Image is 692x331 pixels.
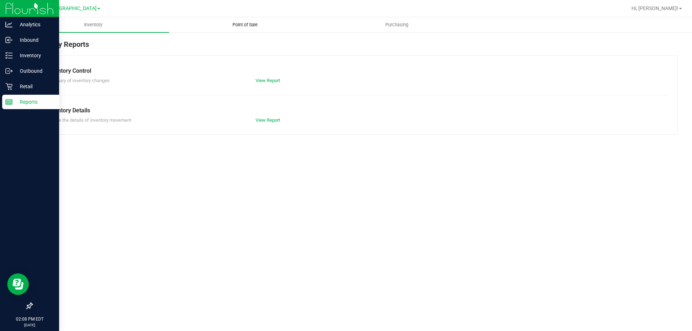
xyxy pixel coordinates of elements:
a: View Report [256,78,280,83]
span: Summary of inventory changes [46,78,110,83]
div: Inventory Reports [32,39,678,55]
p: Reports [13,98,56,106]
a: Point of Sale [169,17,321,32]
p: Analytics [13,20,56,29]
iframe: Resource center [7,273,29,295]
a: View Report [256,117,280,123]
inline-svg: Inbound [5,36,13,44]
div: Inventory Details [46,106,663,115]
p: [DATE] [3,322,56,328]
span: Explore the details of inventory movement [46,117,131,123]
p: Inbound [13,36,56,44]
span: Inventory [74,22,112,28]
span: [GEOGRAPHIC_DATA] [47,5,97,12]
p: 02:08 PM EDT [3,316,56,322]
inline-svg: Inventory [5,52,13,59]
inline-svg: Outbound [5,67,13,75]
p: Inventory [13,51,56,60]
a: Purchasing [321,17,473,32]
inline-svg: Reports [5,98,13,106]
a: Inventory [17,17,169,32]
p: Retail [13,82,56,91]
span: Hi, [PERSON_NAME]! [631,5,678,11]
span: Purchasing [376,22,418,28]
span: Point of Sale [223,22,267,28]
inline-svg: Analytics [5,21,13,28]
p: Outbound [13,67,56,75]
inline-svg: Retail [5,83,13,90]
div: Inventory Control [46,67,663,75]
